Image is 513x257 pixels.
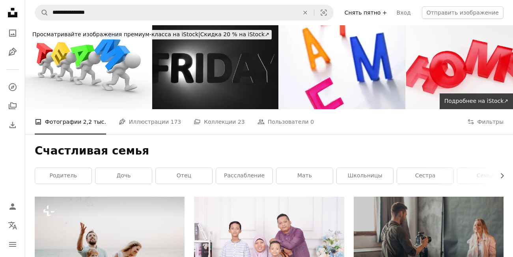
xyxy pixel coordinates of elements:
[200,31,265,37] ya-tr-span: Скидка 20 % на iStock
[25,25,276,44] a: Просматривайте изображения премиум-класса на iStock|Скидка 20 % на iStock↗
[495,168,504,184] button: прокрутите список вправо
[297,172,312,179] ya-tr-span: мать
[35,144,149,157] ya-tr-span: Счастливая семья
[35,5,49,20] button: Поиск Unsplash
[257,109,314,134] a: Пользователи 0
[5,79,21,95] a: Исследовать
[5,199,21,214] a: Войдите в систему / Зарегистрируйтесь
[50,172,77,179] ya-tr-span: родитель
[5,25,21,41] a: Фото
[5,44,21,60] a: Иллюстрации
[347,172,382,179] ya-tr-span: Школьницы
[198,31,200,37] ya-tr-span: |
[297,5,314,20] button: Очистить
[314,5,333,20] button: Визуальный поиск
[345,9,387,16] ya-tr-span: Снять пятно +
[392,6,416,19] a: Вход
[129,117,169,126] ya-tr-span: Иллюстрации
[171,119,181,125] ya-tr-span: 173
[156,168,212,184] a: отец
[35,5,334,20] form: Поиск визуальных элементов по всему сайту
[422,6,504,19] button: Отправить изображение
[268,117,309,126] ya-tr-span: Пользователи
[177,172,191,179] ya-tr-span: отец
[194,109,244,134] a: Коллекции 23
[35,243,185,250] a: Семья с двумя маленькими детьми сидит на песчаном пляже во время летних каникул и играет.
[5,218,21,233] button: Язык
[440,93,513,109] a: Подробнее на iStock↗
[95,168,152,184] a: Дочь
[5,237,21,252] button: Меню
[397,9,411,16] ya-tr-span: Вход
[224,172,265,179] ya-tr-span: расслабление
[119,109,181,134] a: Иллюстрации 173
[337,168,393,184] a: Школьницы
[216,168,272,184] a: расслабление
[310,119,314,125] ya-tr-span: 0
[279,25,405,109] img: Алфавиты
[238,119,245,125] ya-tr-span: 23
[5,117,21,133] a: История загрузок
[5,5,21,22] a: Главная страница — Unplash
[340,6,392,19] a: Снять пятно +
[32,31,198,37] ya-tr-span: Просматривайте изображения премиум-класса на iStock
[427,9,499,16] ya-tr-span: Отправить изображение
[204,117,236,126] ya-tr-span: Коллекции
[444,98,504,104] ya-tr-span: Подробнее на iStock
[25,25,151,109] img: Командная работа
[35,168,91,184] a: родитель
[415,172,436,179] ya-tr-span: Сестра
[194,243,344,250] a: Семья позирует для группового фото.
[116,172,131,179] ya-tr-span: Дочь
[467,109,504,134] button: Фильтры
[265,31,269,37] ya-tr-span: ↗
[477,172,495,179] ya-tr-span: семья
[504,98,508,104] ya-tr-span: ↗
[397,168,453,184] a: Сестра
[5,98,21,114] a: Коллекции
[276,168,333,184] a: мать
[152,25,278,109] img: Абстрактная иллюстрация «Чёрная пятница». Текст в центре внимания.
